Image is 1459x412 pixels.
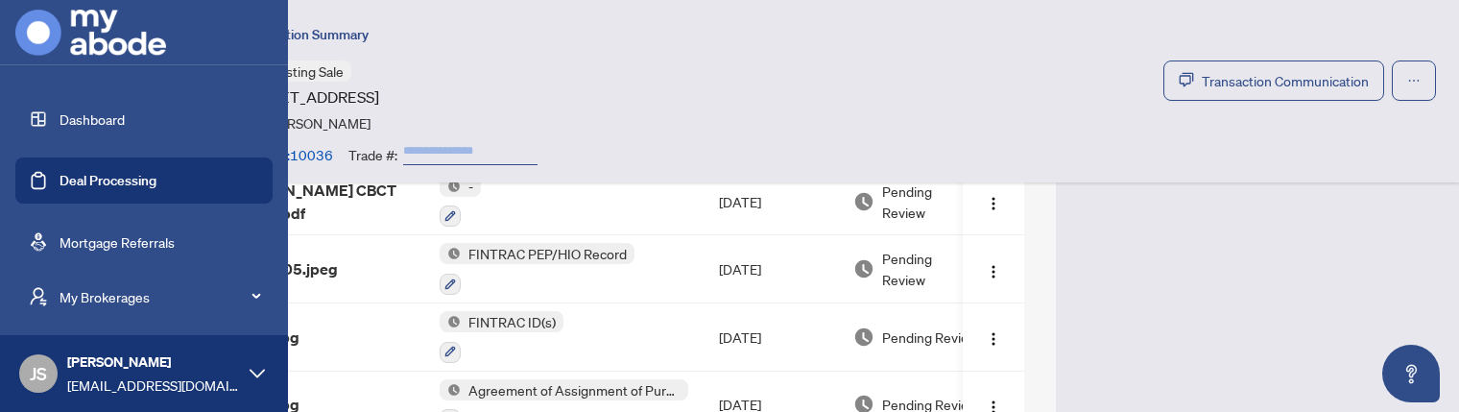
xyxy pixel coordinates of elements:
span: [PERSON_NAME] [67,351,240,373]
img: Logo [986,264,1001,279]
button: Logo [978,186,1009,217]
button: Status IconFINTRAC ID(s) [440,311,563,363]
span: JS [30,360,47,387]
a: Deal Processing [60,172,156,189]
span: New Listing Sale [246,62,344,80]
span: ellipsis [1407,74,1421,87]
article: [PERSON_NAME] [267,112,371,133]
td: [DATE] [704,235,838,303]
span: Transaction Communication [1202,70,1369,92]
button: Status Icon- [440,176,481,228]
span: - [461,176,481,197]
button: Open asap [1382,345,1440,402]
span: Agreement of Assignment of Purchase and Sale [461,379,688,400]
img: Status Icon [440,243,461,264]
span: FINTRAC ID(s) [461,311,563,332]
button: Logo [978,322,1009,352]
img: Status Icon [440,379,461,400]
img: Logo [986,331,1001,347]
button: Transaction Communication [1163,61,1384,101]
span: FINTRAC PEP/HIO Record [461,243,634,264]
button: Logo [978,254,1009,284]
span: user-switch [29,287,48,306]
a: Mortgage Referrals [60,233,175,251]
span: Pending Review [882,248,967,290]
img: Document Status [853,191,874,212]
a: Dashboard [60,110,125,128]
img: Document Status [853,258,874,279]
span: Pending Review [882,181,967,223]
img: Document Status [853,327,874,348]
img: Status Icon [440,176,461,197]
td: [DATE] [704,303,838,372]
img: logo [15,10,166,56]
span: Pending Review [882,327,978,348]
button: Status IconFINTRAC PEP/HIO Record [440,243,634,295]
article: [STREET_ADDRESS] [238,85,379,109]
span: [EMAIL_ADDRESS][DOMAIN_NAME] [67,375,240,396]
span: Transaction Summary [239,26,369,43]
img: Status Icon [440,311,461,332]
img: Logo [986,196,1001,211]
span: My Brokerages [60,286,259,307]
td: [DATE] [704,168,838,236]
article: Trade #: [348,144,397,165]
span: [PERSON_NAME] CBCT Report.pdf [228,179,409,225]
